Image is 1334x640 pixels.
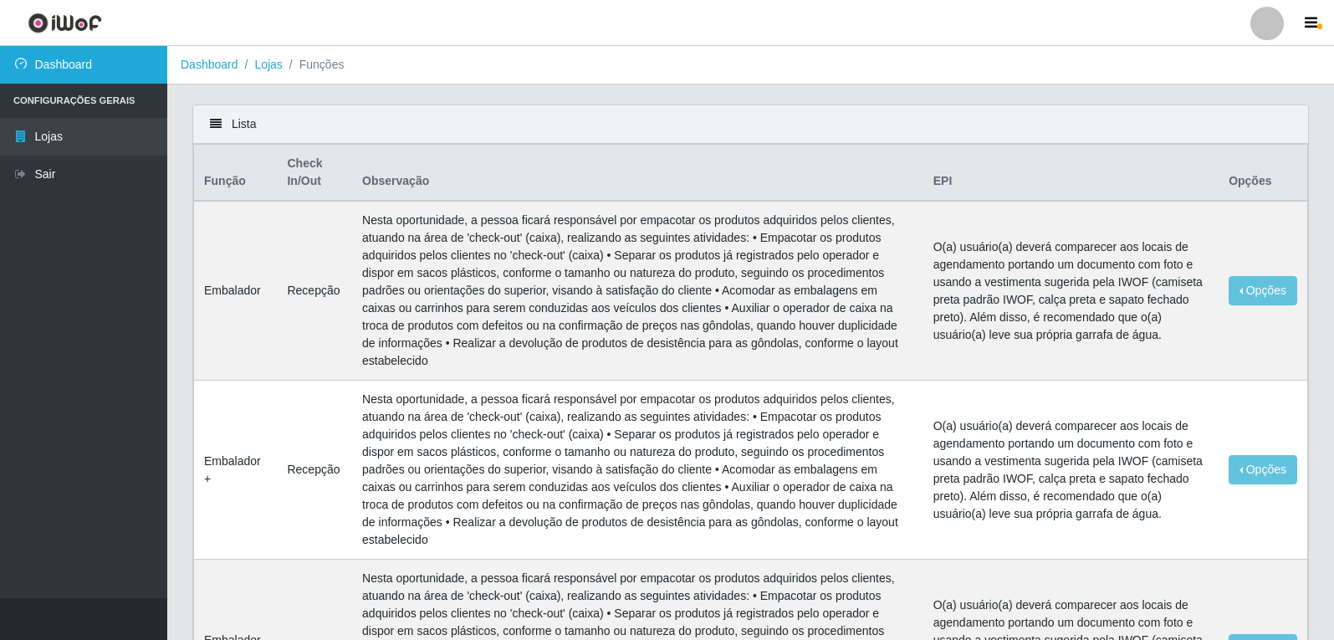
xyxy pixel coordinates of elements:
th: Observação [352,145,923,202]
a: Lojas [254,58,282,71]
th: Opções [1219,145,1307,202]
td: O(a) usuário(a) deverá comparecer aos locais de agendamento portando um documento com foto e usan... [923,201,1219,381]
td: Nesta oportunidade, a pessoa ficará responsável por empacotar os produtos adquiridos pelos client... [352,381,923,560]
td: Nesta oportunidade, a pessoa ficará responsável por empacotar os produtos adquiridos pelos client... [352,201,923,381]
img: CoreUI Logo [28,13,102,33]
div: Lista [193,105,1308,144]
td: Embalador [194,201,278,381]
td: Embalador + [194,381,278,560]
td: Recepção [277,201,352,381]
a: Dashboard [181,58,238,71]
th: Função [194,145,278,202]
button: Opções [1229,455,1297,484]
th: Check In/Out [277,145,352,202]
button: Opções [1229,276,1297,305]
td: O(a) usuário(a) deverá comparecer aos locais de agendamento portando um documento com foto e usan... [923,381,1219,560]
nav: breadcrumb [167,46,1334,84]
li: Funções [283,56,345,74]
th: EPI [923,145,1219,202]
td: Recepção [277,381,352,560]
